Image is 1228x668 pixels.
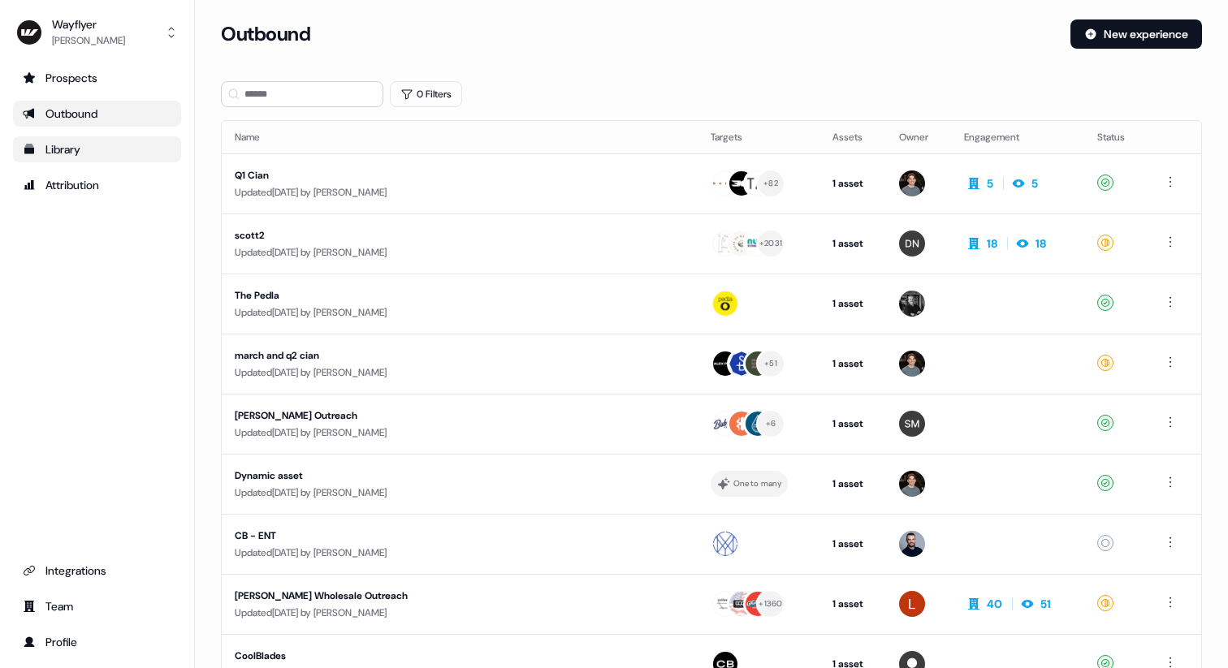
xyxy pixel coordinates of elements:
[13,172,181,198] a: Go to attribution
[23,106,171,122] div: Outbound
[235,287,542,304] div: The Pedla
[235,605,685,621] div: Updated [DATE] by [PERSON_NAME]
[832,235,874,252] div: 1 asset
[23,562,171,579] div: Integrations
[23,177,171,193] div: Attribution
[222,121,698,153] th: Name
[235,588,542,604] div: [PERSON_NAME] Wholesale Outreach
[951,121,1084,153] th: Engagement
[763,176,778,191] div: + 82
[13,629,181,655] a: Go to profile
[52,16,125,32] div: Wayflyer
[832,175,874,192] div: 1 asset
[1070,19,1202,49] button: New experience
[899,471,925,497] img: Cian
[899,351,925,377] img: Cian
[764,356,777,371] div: + 51
[235,407,542,424] div: [PERSON_NAME] Outreach
[221,22,310,46] h3: Outbound
[766,416,776,431] div: + 6
[832,596,874,612] div: 1 asset
[13,558,181,584] a: Go to integrations
[235,167,542,183] div: Q1 Cian
[23,70,171,86] div: Prospects
[13,65,181,91] a: Go to prospects
[235,528,542,544] div: CB - ENT
[235,364,685,381] div: Updated [DATE] by [PERSON_NAME]
[899,231,925,256] img: Daniel
[987,596,1002,612] div: 40
[698,121,819,153] th: Targets
[235,347,542,364] div: march and q2 cian
[390,81,462,107] button: 0 Filters
[235,184,685,200] div: Updated [DATE] by [PERSON_NAME]
[819,121,887,153] th: Assets
[832,416,874,432] div: 1 asset
[899,531,925,557] img: Cormac
[899,291,925,317] img: Jack
[235,648,542,664] div: CoolBlades
[23,634,171,650] div: Profile
[759,236,782,251] div: + 2031
[987,235,997,252] div: 18
[832,476,874,492] div: 1 asset
[832,356,874,372] div: 1 asset
[235,545,685,561] div: Updated [DATE] by [PERSON_NAME]
[1084,121,1148,153] th: Status
[899,591,925,617] img: Lisa
[886,121,951,153] th: Owner
[13,13,181,52] button: Wayflyer[PERSON_NAME]
[987,175,993,192] div: 5
[23,598,171,614] div: Team
[832,295,874,312] div: 1 asset
[23,141,171,157] div: Library
[1036,235,1046,252] div: 18
[13,136,181,162] a: Go to templates
[235,425,685,441] div: Updated [DATE] by [PERSON_NAME]
[733,476,781,491] div: One to many
[235,227,542,243] div: scott2
[899,170,925,196] img: Cian
[13,593,181,619] a: Go to team
[235,244,685,261] div: Updated [DATE] by [PERSON_NAME]
[52,32,125,49] div: [PERSON_NAME]
[235,468,542,484] div: Dynamic asset
[235,304,685,321] div: Updated [DATE] by [PERSON_NAME]
[13,101,181,127] a: Go to outbound experience
[899,411,925,437] img: Scott
[1031,175,1038,192] div: 5
[832,536,874,552] div: 1 asset
[759,597,782,611] div: + 1360
[235,485,685,501] div: Updated [DATE] by [PERSON_NAME]
[1040,596,1051,612] div: 51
